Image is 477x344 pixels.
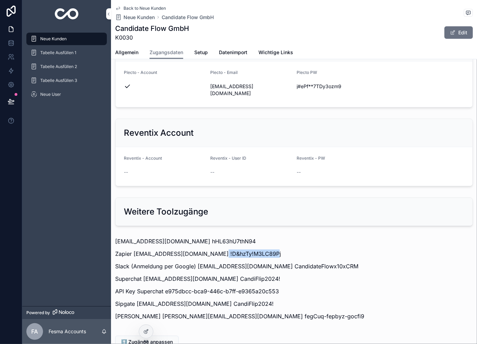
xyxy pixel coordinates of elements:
[26,60,107,73] a: Tabelle Ausfüllen 2
[150,49,183,56] span: Zugangsdaten
[219,49,247,56] span: Datenimport
[22,306,111,319] a: Powered by
[115,287,473,295] p: API Key Superchat e975dbcc-bca9-446c-b7ff-e9365a20c553
[297,156,325,161] span: Reventix - PW
[26,88,107,101] a: Neue User
[115,14,155,21] a: Neue Kunden
[210,169,214,176] span: --
[40,50,76,56] span: Tabelle Ausfüllen 1
[115,250,473,258] p: Zapier [EMAIL_ADDRESS][DOMAIN_NAME] !D&hzTy!M3LC89Pj
[49,328,86,335] p: Fesma Accounts
[26,47,107,59] a: Tabelle Ausfüllen 1
[124,206,208,217] h2: Weitere Toolzugänge
[115,6,166,11] a: Back to Neue Kunden
[115,46,138,60] a: Allgemein
[115,49,138,56] span: Allgemein
[297,70,317,75] span: Plecto PW
[210,70,238,75] span: Plecto - Email
[115,275,473,283] p: Superchat [EMAIL_ADDRESS][DOMAIN_NAME] CandiFlip2024!
[123,6,166,11] span: Back to Neue Kunden
[124,156,162,161] span: Reventix - Account
[150,46,183,59] a: Zugangsdaten
[40,78,77,83] span: Tabelle Ausfüllen 3
[124,70,157,75] span: Plecto - Account
[210,83,291,97] span: [EMAIL_ADDRESS][DOMAIN_NAME]
[26,310,50,316] span: Powered by
[123,14,155,21] span: Neue Kunden
[40,36,67,42] span: Neue Kunden
[115,33,189,42] span: K0030
[115,300,473,308] p: Sipgate [EMAIL_ADDRESS][DOMAIN_NAME] CandiFlip2024!
[297,169,301,176] span: --
[22,28,111,110] div: scrollable content
[115,262,473,270] p: Slack (Anmeldung per Google) [EMAIL_ADDRESS][DOMAIN_NAME] CandidateFlowx10xCRM
[219,46,247,60] a: Datenimport
[162,14,214,21] a: Candidate Flow GmbH
[115,237,473,245] p: [EMAIL_ADDRESS][DOMAIN_NAME] hHL63hU7thN94
[258,49,293,56] span: Wichtige Links
[32,327,38,336] span: FA
[210,156,246,161] span: Reventix - User ID
[115,24,189,33] h1: Candidate Flow GmbH
[444,26,473,39] button: Edit
[40,92,61,97] span: Neue User
[194,46,208,60] a: Setup
[124,127,194,139] h2: Reventix Account
[26,33,107,45] a: Neue Kunden
[124,169,128,176] span: --
[26,74,107,87] a: Tabelle Ausfüllen 3
[258,46,293,60] a: Wichtige Links
[115,312,473,320] p: [PERSON_NAME] [PERSON_NAME][EMAIL_ADDRESS][DOMAIN_NAME] fegCuq-fepbyz-gocfi9
[297,83,378,90] span: j#ePf**7TDy3ozm9
[40,64,77,69] span: Tabelle Ausfüllen 2
[55,8,79,19] img: App logo
[194,49,208,56] span: Setup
